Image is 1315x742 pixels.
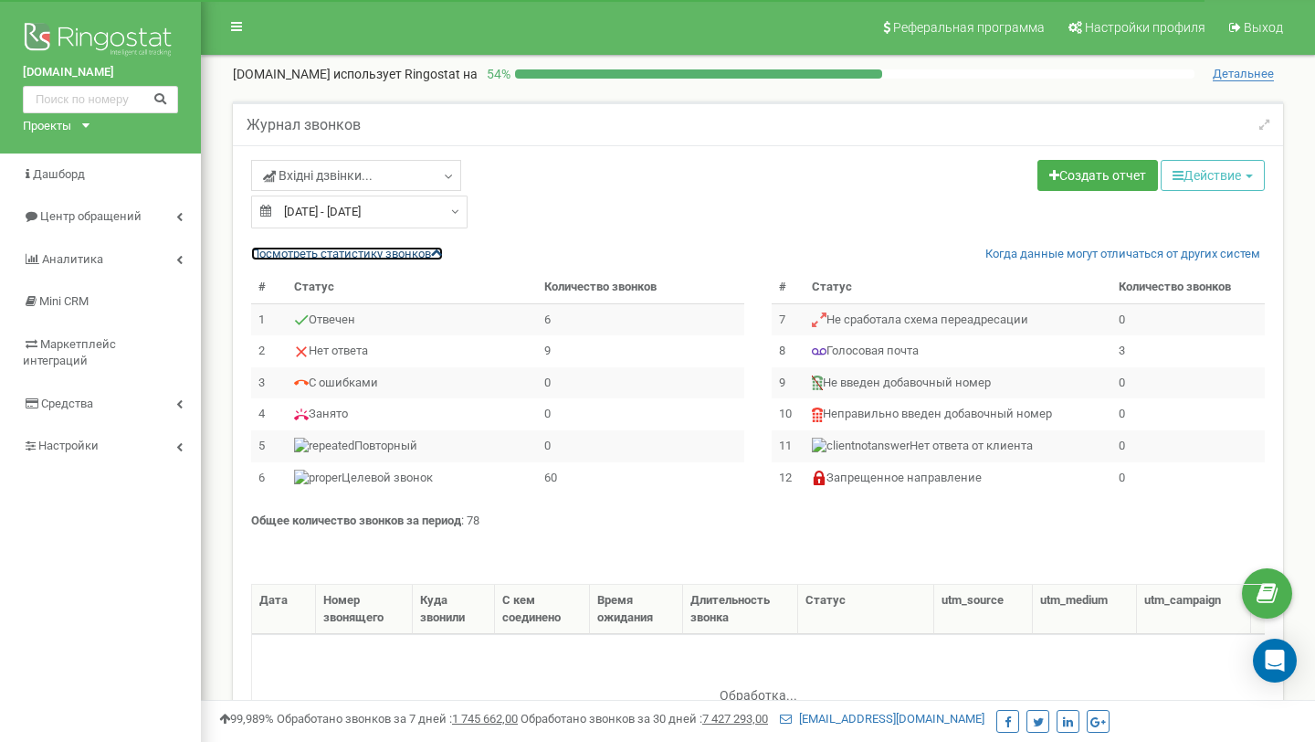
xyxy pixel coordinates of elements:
[478,65,515,83] p: 54 %
[812,408,823,422] img: Неправильно введен добавочный номер
[23,64,178,81] a: [DOMAIN_NAME]
[805,462,1111,494] td: Запрещенное направление
[812,376,823,390] img: Не введен добавочный номер
[277,712,518,726] span: Обработано звонков за 7 дней :
[294,408,309,422] img: Занято
[798,585,934,634] th: Статус
[287,335,537,367] td: Нет ответа
[590,585,683,634] th: Время ожидания
[1085,20,1205,35] span: Настройки профиля
[252,585,316,634] th: Дата
[23,86,178,113] input: Поиск по номеру
[805,367,1111,399] td: Не введен добавочный номер
[251,160,461,191] a: Вхідні дзвінки...
[702,712,768,726] u: 7 427 293,00
[683,585,799,634] th: Длительность звонка
[294,470,342,487] img: Целевой звонок
[805,303,1111,335] td: Не сработала схема переадресации
[294,344,309,359] img: Нет ответа
[780,712,984,726] a: [EMAIL_ADDRESS][DOMAIN_NAME]
[772,335,805,367] td: 8
[537,303,744,335] td: 6
[1111,271,1265,303] th: Количество звонков
[33,167,85,181] span: Дашборд
[294,376,309,390] img: С ошибками
[251,430,287,462] td: 5
[805,430,1111,462] td: Нет ответа от клиента
[42,252,103,266] span: Аналитика
[287,430,537,462] td: Повторный
[893,20,1045,35] span: Реферальная программа
[23,118,71,135] div: Проекты
[287,271,537,303] th: Статус
[772,303,805,335] td: 7
[263,166,373,185] span: Вхідні дзвінки...
[812,313,826,327] img: Не сработала схема переадресации
[812,438,910,455] img: Нет ответа от клиента
[1111,430,1265,462] td: 0
[537,367,744,399] td: 0
[251,367,287,399] td: 3
[333,67,478,81] span: использует Ringostat на
[934,585,1032,634] th: utm_source
[294,438,354,455] img: Повторный
[805,271,1111,303] th: Статус
[1161,160,1265,191] button: Действие
[316,585,413,634] th: Номер звонящего
[251,514,461,527] strong: Общее количество звонков за период
[812,344,826,359] img: Голосовая почта
[537,398,744,430] td: 0
[251,271,287,303] th: #
[452,712,518,726] u: 1 745 662,00
[537,271,744,303] th: Количество звонков
[1111,303,1265,335] td: 0
[251,247,443,260] a: Посмотреть cтатистику звонков
[644,673,872,701] div: Обработка...
[41,397,93,410] span: Средства
[772,398,805,430] td: 10
[251,513,1265,530] p: : 78
[805,335,1111,367] td: Голосовая почта
[1111,462,1265,494] td: 0
[772,462,805,494] td: 12
[985,246,1260,263] a: Когда данные могут отличаться от других систем
[287,462,537,494] td: Целевой звонок
[495,585,591,634] th: С кем соединено
[812,471,826,485] img: Запрещенное направление
[287,303,537,335] td: Отвечен
[219,712,274,726] span: 99,989%
[39,294,89,308] span: Mini CRM
[1253,639,1297,683] div: Open Intercom Messenger
[537,430,744,462] td: 0
[772,271,805,303] th: #
[1033,585,1138,634] th: utm_medium
[294,313,309,327] img: Отвечен
[772,367,805,399] td: 9
[1111,398,1265,430] td: 0
[287,398,537,430] td: Занято
[521,712,768,726] span: Обработано звонков за 30 дней :
[38,439,99,452] span: Настройки
[251,398,287,430] td: 4
[1111,335,1265,367] td: 3
[233,65,478,83] p: [DOMAIN_NAME]
[287,367,537,399] td: С ошибками
[1037,160,1158,191] a: Создать отчет
[1213,67,1274,81] span: Детальнее
[251,462,287,494] td: 6
[247,117,361,133] h5: Журнал звонков
[251,335,287,367] td: 2
[537,335,744,367] td: 9
[1111,367,1265,399] td: 0
[805,398,1111,430] td: Неправильно введен добавочный номер
[1244,20,1283,35] span: Выход
[772,430,805,462] td: 11
[537,462,744,494] td: 60
[23,337,116,368] span: Маркетплейс интеграций
[23,18,178,64] img: Ringostat logo
[413,585,495,634] th: Куда звонили
[1137,585,1251,634] th: utm_campaign
[251,303,287,335] td: 1
[40,209,142,223] span: Центр обращений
